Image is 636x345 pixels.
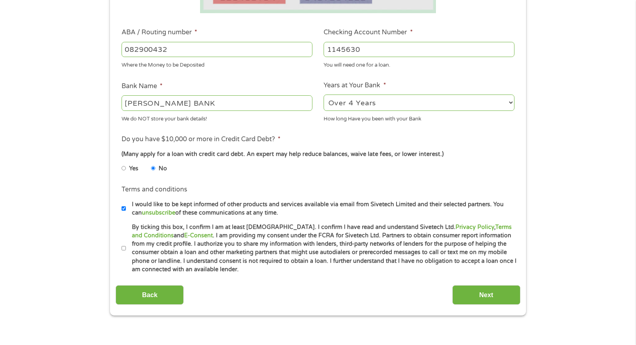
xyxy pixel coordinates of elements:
[122,150,514,159] div: (Many apply for a loan with credit card debt. An expert may help reduce balances, waive late fees...
[129,164,138,173] label: Yes
[324,112,514,123] div: How long Have you been with your Bank
[324,28,412,37] label: Checking Account Number
[452,285,520,305] input: Next
[122,42,312,57] input: 263177916
[142,209,175,216] a: unsubscribe
[455,224,494,231] a: Privacy Policy
[324,81,386,90] label: Years at Your Bank
[184,232,213,239] a: E-Consent
[324,59,514,69] div: You will need one for a loan.
[126,223,517,274] label: By ticking this box, I confirm I am at least [DEMOGRAPHIC_DATA]. I confirm I have read and unders...
[132,224,512,239] a: Terms and Conditions
[122,82,163,91] label: Bank Name
[324,42,514,57] input: 345634636
[122,135,281,144] label: Do you have $10,000 or more in Credit Card Debt?
[126,200,517,217] label: I would like to be kept informed of other products and services available via email from Sivetech...
[122,28,197,37] label: ABA / Routing number
[122,112,312,123] div: We do NOT store your bank details!
[122,59,312,69] div: Where the Money to be Deposited
[122,185,187,194] label: Terms and conditions
[116,285,184,305] input: Back
[159,164,167,173] label: No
